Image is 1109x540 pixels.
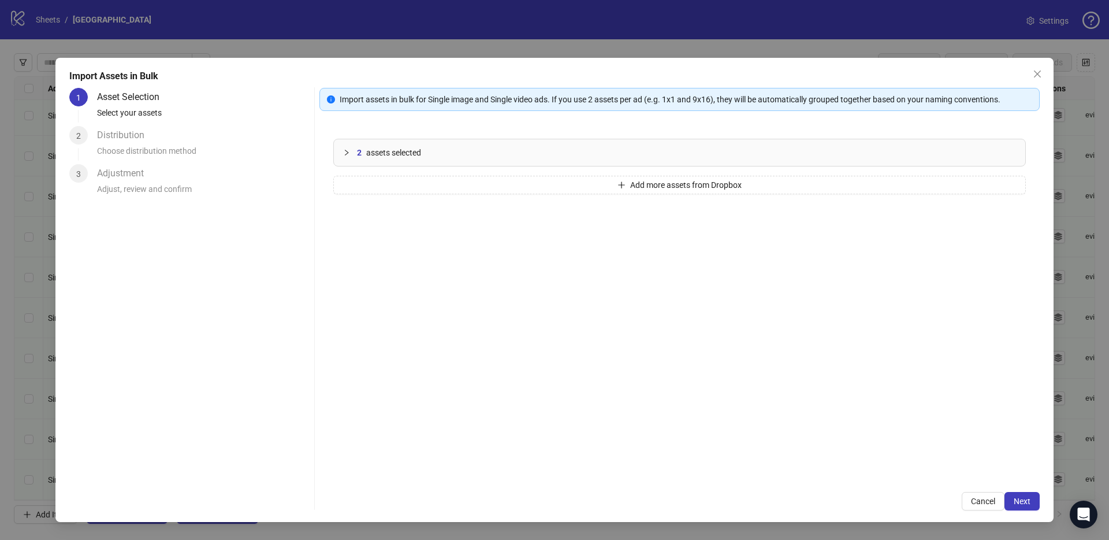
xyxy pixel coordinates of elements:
button: Add more assets from Dropbox [333,176,1026,194]
span: 2 [76,131,81,140]
span: Next [1014,497,1030,506]
span: Add more assets from Dropbox [630,180,742,190]
button: Next [1004,492,1040,511]
span: close [1033,69,1042,79]
button: Cancel [962,492,1004,511]
div: Open Intercom Messenger [1070,501,1097,528]
span: plus [617,181,626,189]
span: collapsed [343,149,350,156]
span: info-circle [327,95,335,103]
span: Cancel [971,497,995,506]
div: Select your assets [97,106,310,126]
span: assets selected [366,146,421,159]
span: 2 [357,146,362,159]
div: Import assets in bulk for Single image and Single video ads. If you use 2 assets per ad (e.g. 1x1... [340,93,1032,106]
div: Import Assets in Bulk [69,69,1040,83]
span: 1 [76,93,81,102]
div: Asset Selection [97,88,169,106]
span: 3 [76,169,81,179]
div: Distribution [97,126,154,145]
div: 2assets selected [334,139,1025,166]
div: Adjustment [97,164,153,183]
div: Choose distribution method [97,145,310,164]
div: Adjust, review and confirm [97,183,310,202]
button: Close [1028,65,1047,83]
